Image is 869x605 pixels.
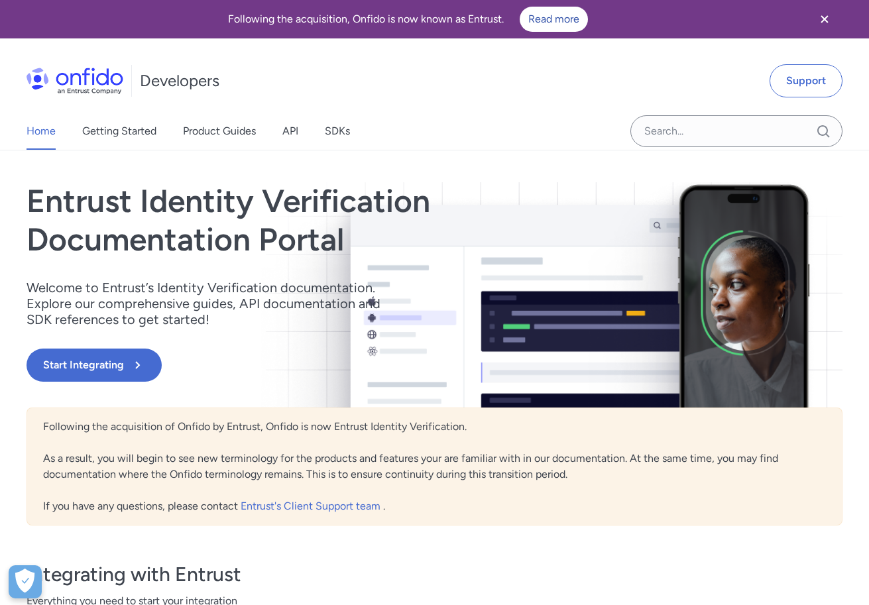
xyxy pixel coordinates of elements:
[282,113,298,150] a: API
[27,68,123,94] img: Onfido Logo
[800,3,849,36] button: Close banner
[82,113,156,150] a: Getting Started
[27,349,162,382] button: Start Integrating
[27,113,56,150] a: Home
[9,565,42,598] button: Open Preferences
[27,561,842,588] h3: Integrating with Entrust
[630,115,842,147] input: Onfido search input field
[817,11,833,27] svg: Close banner
[27,349,598,382] a: Start Integrating
[325,113,350,150] a: SDKs
[16,7,800,32] div: Following the acquisition, Onfido is now known as Entrust.
[9,565,42,598] div: Cookie Preferences
[140,70,219,91] h1: Developers
[520,7,588,32] a: Read more
[241,500,383,512] a: Entrust's Client Support team
[27,182,598,258] h1: Entrust Identity Verification Documentation Portal
[183,113,256,150] a: Product Guides
[27,408,842,525] div: Following the acquisition of Onfido by Entrust, Onfido is now Entrust Identity Verification. As a...
[770,64,842,97] a: Support
[27,280,398,327] p: Welcome to Entrust’s Identity Verification documentation. Explore our comprehensive guides, API d...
